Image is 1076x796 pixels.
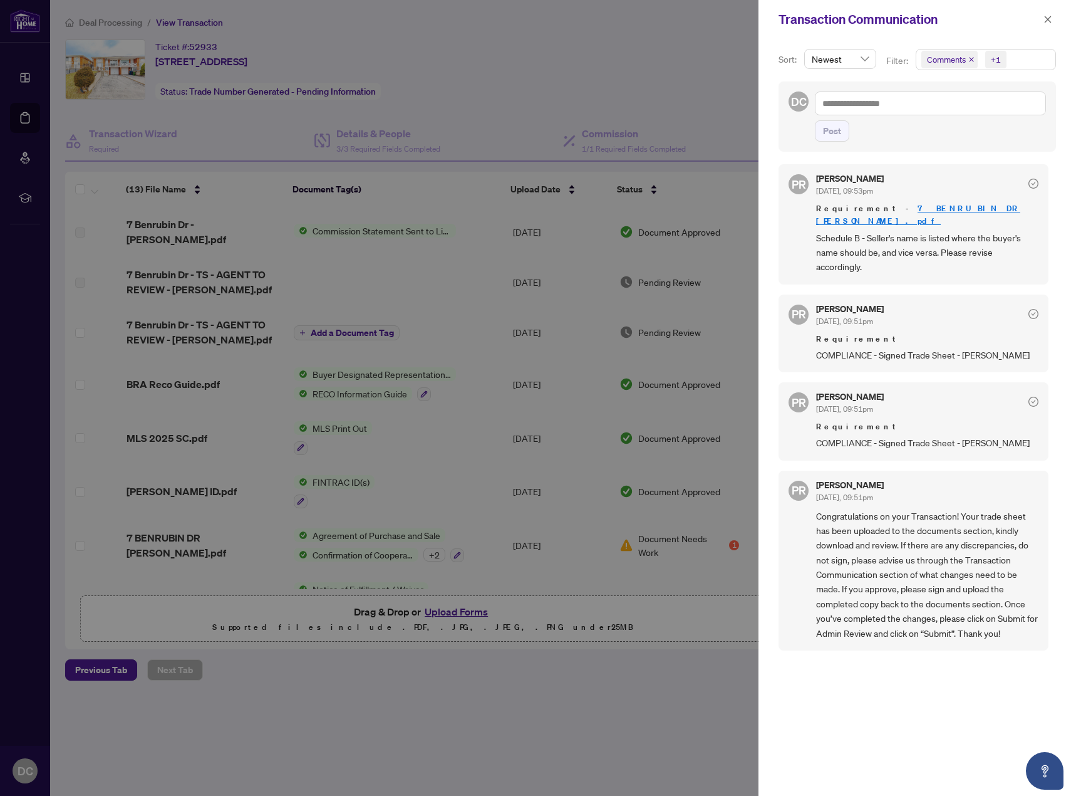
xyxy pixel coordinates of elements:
[816,333,1038,345] span: Requirement
[968,56,975,63] span: close
[1026,752,1063,790] button: Open asap
[816,421,1038,433] span: Requirement
[816,231,1038,275] span: Schedule B - Seller's name is listed where the buyer's name should be, and vice versa. Please rev...
[812,50,869,68] span: Newest
[816,317,873,326] span: [DATE], 09:51pm
[816,305,884,313] h5: [PERSON_NAME]
[816,481,884,490] h5: [PERSON_NAME]
[1028,397,1038,407] span: check-circle
[816,404,873,414] span: [DATE], 09:51pm
[1028,179,1038,189] span: check-circle
[816,174,884,183] h5: [PERSON_NAME]
[921,51,978,68] span: Comments
[991,53,1001,66] div: +1
[816,186,873,196] span: [DATE], 09:53pm
[791,93,807,110] span: DC
[816,509,1038,641] span: Congratulations on your Transaction! Your trade sheet has been uploaded to the documents section,...
[1028,309,1038,319] span: check-circle
[792,481,806,499] span: PR
[779,10,1040,29] div: Transaction Communication
[792,394,806,411] span: PR
[816,348,1038,362] span: COMPLIANCE - Signed Trade Sheet - [PERSON_NAME]
[816,202,1038,228] span: Requirement -
[1043,15,1052,24] span: close
[816,436,1038,450] span: COMPLIANCE - Signed Trade Sheet - [PERSON_NAME]
[816,493,873,502] span: [DATE], 09:51pm
[816,203,1020,226] a: 7 BENRUBIN DR [PERSON_NAME].pdf
[927,53,966,66] span: Comments
[792,175,806,193] span: PR
[816,392,884,401] h5: [PERSON_NAME]
[779,53,799,66] p: Sort:
[792,305,806,323] span: PR
[886,54,910,68] p: Filter:
[815,120,849,142] button: Post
